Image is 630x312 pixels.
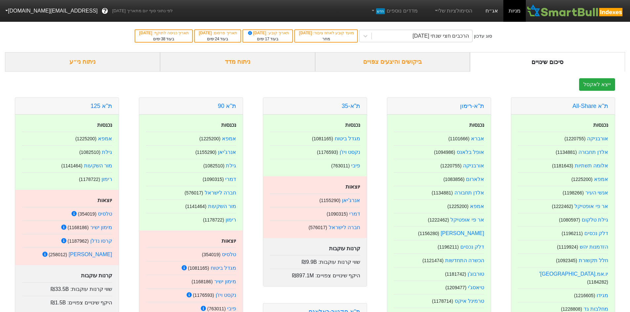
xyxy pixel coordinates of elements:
[90,238,112,244] a: קרסו נדלן
[471,136,484,141] a: אברא
[207,306,226,311] small: ( 763011 )
[584,230,608,236] a: דלק נכסים
[309,225,327,230] small: ( 576017 )
[265,37,269,41] span: 17
[468,271,484,277] a: טורבוג'ן
[199,136,221,141] small: ( 1225200 )
[593,122,608,128] strong: נכנסות
[299,31,313,35] span: [DATE]
[221,122,236,128] strong: נכנסות
[247,31,268,35] span: [DATE]
[434,150,455,155] small: ( 1094986 )
[561,306,582,312] small: ( 1228808 )
[102,176,112,182] a: רימון
[450,217,484,223] a: אר פי אופטיקל
[572,103,608,109] a: ת''א All-Share
[222,252,236,257] a: טלסיס
[319,198,341,203] small: ( 1155290 )
[552,204,573,209] small: ( 1222462 )
[185,204,206,209] small: ( 1141464 )
[292,273,314,278] span: ₪897.1M
[205,190,236,195] a: חברה לישראל
[557,244,578,250] small: ( 1119924 )
[75,136,97,141] small: ( 1225200 )
[302,259,317,265] span: ₪9.9B
[139,31,153,35] span: [DATE]
[466,176,484,182] a: אלארום
[98,136,112,141] a: אמפא
[578,149,608,155] a: אלדן תחבורה
[202,252,220,257] small: ( 354019 )
[51,286,69,292] span: ₪33.5B
[574,203,608,209] a: אר פי אופטיקל
[215,37,219,41] span: 24
[469,122,484,128] strong: נכנסות
[78,211,96,217] small: ( 354019 )
[340,149,360,155] a: נקסט ויז'ן
[84,163,112,168] a: מור השקעות
[438,244,459,250] small: ( 1196211 )
[218,103,236,109] a: ת''א 90
[447,204,469,209] small: ( 1225200 )
[218,149,236,155] a: אנרג'יאן
[585,190,608,195] a: אנשי העיר
[98,211,112,217] a: טלסיס
[587,136,608,141] a: אורבניקה
[329,246,360,251] strong: קרנות עוקבות
[597,293,608,298] a: מגידו
[317,150,338,155] small: ( 1176593 )
[335,136,360,141] a: מגדל ביטוח
[322,37,330,41] span: מחר
[68,252,112,257] a: [PERSON_NAME]
[584,306,608,312] a: מחלבות גד
[432,298,453,304] small: ( 1178714 )
[587,279,608,285] small: ( 1184282 )
[582,217,608,223] a: גילת טלקום
[112,8,173,14] span: לפי נתוני סוף יום מתאריך [DATE]
[579,258,608,263] a: חלל תקשורת
[443,177,465,182] small: ( 1083856 )
[203,163,225,168] small: ( 1082510 )
[563,190,584,195] small: ( 1198266 )
[565,136,586,141] small: ( 1220755 )
[216,292,236,298] a: נקסט ויז'ן
[103,7,107,16] span: ?
[22,296,112,307] div: היקף שינויים צפויים :
[160,52,315,72] div: ניתוח מדד
[270,255,360,266] div: שווי קרנות עוקבות :
[49,252,67,257] small: ( 258012 )
[441,163,462,168] small: ( 1220755 )
[346,184,360,190] strong: יוצאות
[67,238,89,244] small: ( 1187962 )
[571,177,593,182] small: ( 1225200 )
[61,163,82,168] small: ( 1141464 )
[556,150,577,155] small: ( 1134881 )
[161,37,165,41] span: 38
[139,36,189,42] div: בעוד ימים
[298,30,354,36] div: מועד קובע לאחוז ציבור :
[539,271,609,277] a: יו.אמ.[GEOGRAPHIC_DATA]'
[329,225,360,230] a: חברה לישראל
[222,238,236,244] strong: יוצאות
[431,4,475,17] a: הסימולציות שלי
[211,265,236,271] a: מגדל ביטוח
[448,136,470,141] small: ( 1101666 )
[562,231,583,236] small: ( 1196211 )
[198,36,237,42] div: בעוד ימים
[413,32,469,40] div: הרכבים חצי שנתי [DATE]
[575,163,608,168] a: אלומה תשתיות
[445,258,484,263] a: הכשרה התחדשות
[594,176,608,182] a: אמפא
[470,203,484,209] a: אמפא
[203,177,224,182] small: ( 1090315 )
[193,293,214,298] small: ( 1176593 )
[79,150,101,155] small: ( 1082510 )
[327,211,348,217] small: ( 1090315 )
[457,149,484,155] a: אופל בלאנס
[79,177,100,182] small: ( 1178722 )
[246,36,289,42] div: בעוד ימים
[22,282,112,293] div: שווי קרנות עוקבות :
[460,244,484,250] a: דלק נכסים
[460,103,484,109] a: ת''א-רימון
[97,122,112,128] strong: נכנסות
